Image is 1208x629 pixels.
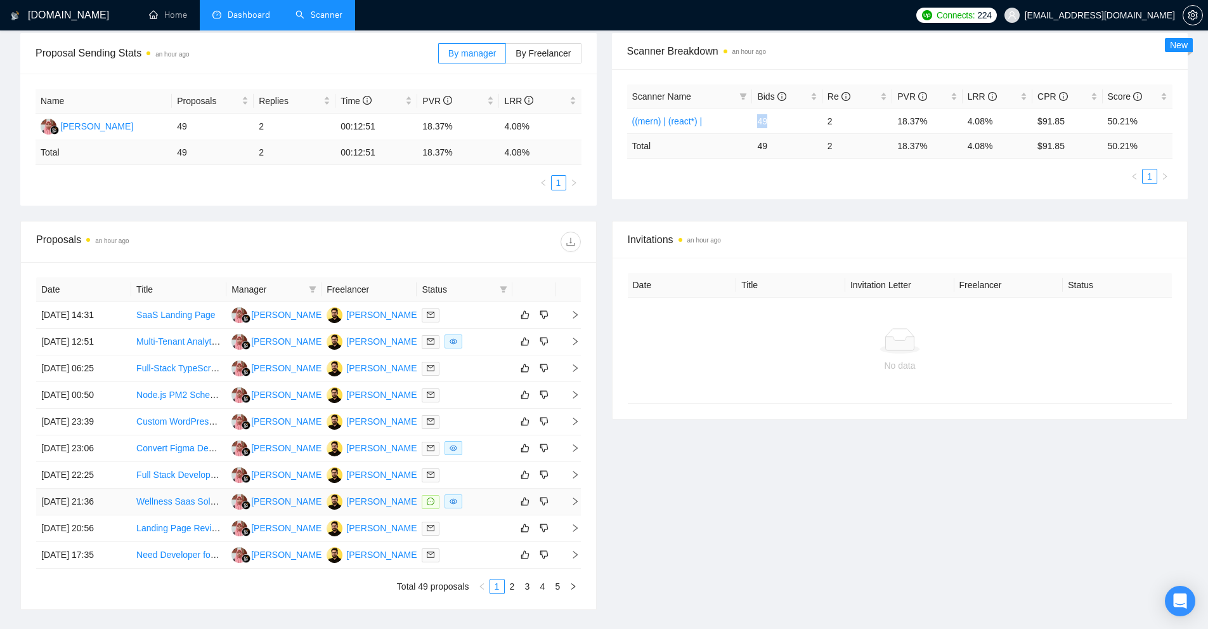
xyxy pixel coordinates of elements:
a: Multi-Tenant Analytics Dashboard for Recruiting Agency Automation Platform [136,336,438,347]
td: Full Stack Developer for EHR Project [131,462,226,489]
a: 2 [505,579,519,593]
td: 4.08% [499,114,581,140]
button: dislike [536,387,552,402]
td: 18.37 % [892,133,962,158]
span: message [427,498,434,505]
td: 2 [254,114,335,140]
span: info-circle [1133,92,1142,101]
span: Re [828,91,850,102]
button: like [517,547,533,562]
button: like [517,520,533,536]
button: dislike [536,547,552,562]
td: Full-Stack TypeScript Dev Needed with automation experience [131,355,226,382]
a: Full Stack Developer for EHR Project [136,470,282,480]
span: LRR [968,91,997,102]
span: like [521,443,529,453]
div: [PERSON_NAME] [251,548,324,562]
span: mail [427,338,434,345]
td: Multi-Tenant Analytics Dashboard for Recruiting Agency Automation Platform [131,329,226,355]
td: 18.37 % [417,140,499,165]
img: IA [327,440,342,456]
button: like [517,361,533,376]
td: [DATE] 23:39 [36,409,131,435]
span: mail [427,551,434,559]
a: IA[PERSON_NAME] [327,336,419,346]
span: dislike [540,470,549,480]
div: [PERSON_NAME] [251,468,324,482]
button: left [536,175,551,190]
a: AA[PERSON_NAME] [41,121,133,131]
span: dislike [540,550,549,560]
li: Next Page [566,175,581,190]
td: [DATE] 20:56 [36,515,131,542]
span: right [569,583,577,590]
a: homeHome [149,10,187,20]
th: Freelancer [321,277,417,302]
div: [PERSON_NAME] [251,388,324,402]
span: mail [427,524,434,532]
a: AA[PERSON_NAME] [231,416,324,426]
a: IA[PERSON_NAME] [327,362,419,373]
button: like [517,387,533,402]
button: dislike [536,494,552,509]
div: [PERSON_NAME] [346,521,419,535]
a: 4 [536,579,550,593]
li: 1 [551,175,566,190]
button: dislike [536,520,552,536]
span: Bids [757,91,786,102]
td: SaaS Landing Page [131,302,226,329]
button: download [561,232,581,252]
li: Next Page [1157,169,1172,184]
td: [DATE] 00:50 [36,382,131,409]
span: PVR [897,91,927,102]
span: left [540,179,547,187]
button: like [517,440,533,456]
td: Total [36,140,172,165]
span: dislike [540,496,549,507]
span: right [561,390,580,399]
th: Title [131,277,226,302]
th: Freelancer [954,273,1063,298]
span: like [521,416,529,427]
button: like [517,334,533,349]
a: AA[PERSON_NAME] [231,309,324,319]
img: IA [327,520,342,536]
span: right [561,497,580,506]
img: IA [327,494,342,510]
td: Landing Page Review [131,515,226,542]
th: Replies [254,89,335,114]
td: 49 [172,140,254,165]
td: $ 91.85 [1032,133,1102,158]
a: 1 [1143,169,1157,183]
img: AA [231,440,247,456]
span: info-circle [443,96,452,105]
span: By Freelancer [516,48,571,58]
div: [PERSON_NAME] [346,334,419,348]
td: [DATE] 21:36 [36,489,131,515]
button: like [517,307,533,322]
a: Wellness Saas Solution - Optimisation & Production Readiness Project [136,496,415,507]
span: info-circle [1059,92,1068,101]
button: dislike [536,307,552,322]
span: By manager [448,48,496,58]
td: 4.08 % [963,133,1032,158]
th: Manager [226,277,321,302]
a: setting [1183,10,1203,20]
span: filter [306,280,319,299]
a: IA[PERSON_NAME] [327,522,419,533]
div: [PERSON_NAME] [251,521,324,535]
img: AA [231,307,247,323]
div: [PERSON_NAME] [346,494,419,508]
span: mail [427,391,434,399]
li: 1 [490,579,505,594]
th: Date [628,273,737,298]
td: Total [627,133,753,158]
span: PVR [422,96,452,106]
img: AA [231,467,247,483]
img: logo [11,6,20,26]
img: gigradar-bm.png [50,126,59,135]
span: Connects: [937,8,975,22]
span: info-circle [918,92,927,101]
td: $91.85 [1032,109,1102,133]
img: IA [327,334,342,350]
